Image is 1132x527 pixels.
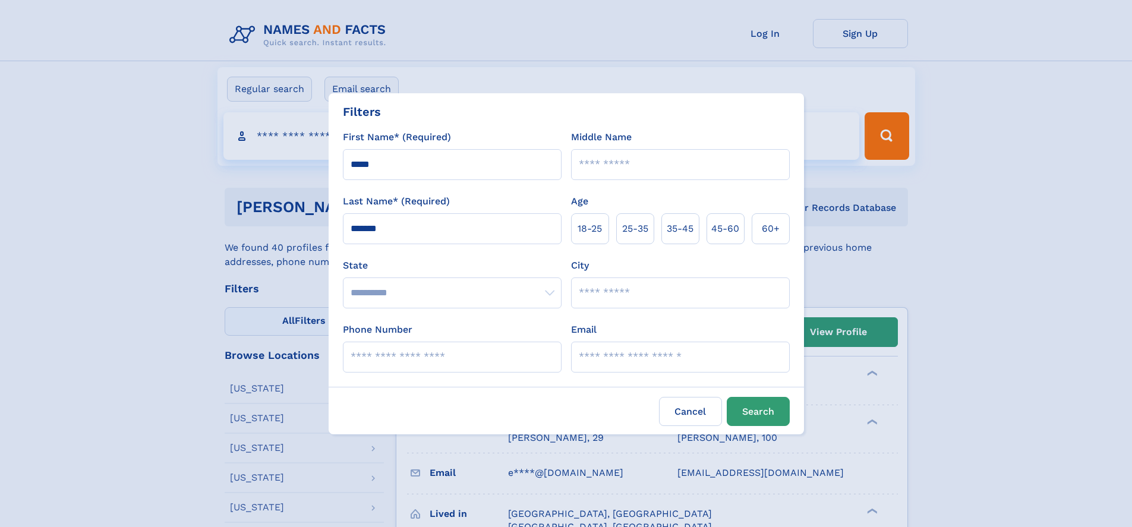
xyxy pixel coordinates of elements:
[571,258,589,273] label: City
[343,258,562,273] label: State
[711,222,739,236] span: 45‑60
[343,103,381,121] div: Filters
[343,323,412,337] label: Phone Number
[727,397,790,426] button: Search
[622,222,648,236] span: 25‑35
[578,222,602,236] span: 18‑25
[343,130,451,144] label: First Name* (Required)
[571,130,632,144] label: Middle Name
[571,194,588,209] label: Age
[762,222,780,236] span: 60+
[571,323,597,337] label: Email
[659,397,722,426] label: Cancel
[667,222,693,236] span: 35‑45
[343,194,450,209] label: Last Name* (Required)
